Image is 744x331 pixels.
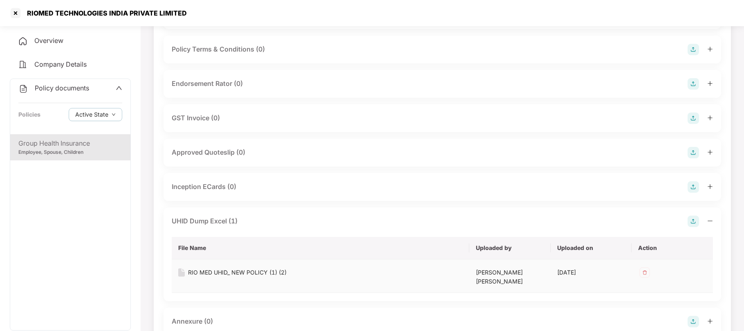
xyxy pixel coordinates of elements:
[34,60,87,68] span: Company Details
[707,149,713,155] span: plus
[688,147,699,158] img: svg+xml;base64,PHN2ZyB4bWxucz0iaHR0cDovL3d3dy53My5vcmcvMjAwMC9zdmciIHdpZHRoPSIyOCIgaGVpZ2h0PSIyOC...
[172,237,469,259] th: File Name
[18,110,40,119] div: Policies
[688,316,699,327] img: svg+xml;base64,PHN2ZyB4bWxucz0iaHR0cDovL3d3dy53My5vcmcvMjAwMC9zdmciIHdpZHRoPSIyOCIgaGVpZ2h0PSIyOC...
[18,149,122,156] div: Employee, Spouse, Children
[638,266,651,279] img: svg+xml;base64,PHN2ZyB4bWxucz0iaHR0cDovL3d3dy53My5vcmcvMjAwMC9zdmciIHdpZHRoPSIzMiIgaGVpZ2h0PSIzMi...
[18,84,28,94] img: svg+xml;base64,PHN2ZyB4bWxucz0iaHR0cDovL3d3dy53My5vcmcvMjAwMC9zdmciIHdpZHRoPSIyNCIgaGVpZ2h0PSIyNC...
[707,115,713,121] span: plus
[178,268,185,277] img: svg+xml;base64,PHN2ZyB4bWxucz0iaHR0cDovL3d3dy53My5vcmcvMjAwMC9zdmciIHdpZHRoPSIxNiIgaGVpZ2h0PSIyMC...
[116,85,122,91] span: up
[707,218,713,224] span: minus
[476,268,544,286] div: [PERSON_NAME] [PERSON_NAME]
[707,81,713,86] span: plus
[557,268,625,277] div: [DATE]
[18,138,122,149] div: Group Health Insurance
[172,79,243,89] div: Endorsement Rator (0)
[688,216,699,227] img: svg+xml;base64,PHN2ZyB4bWxucz0iaHR0cDovL3d3dy53My5vcmcvMjAwMC9zdmciIHdpZHRoPSIyOCIgaGVpZ2h0PSIyOC...
[707,184,713,189] span: plus
[707,318,713,324] span: plus
[688,78,699,90] img: svg+xml;base64,PHN2ZyB4bWxucz0iaHR0cDovL3d3dy53My5vcmcvMjAwMC9zdmciIHdpZHRoPSIyOCIgaGVpZ2h0PSIyOC...
[112,113,116,117] span: down
[688,181,699,193] img: svg+xml;base64,PHN2ZyB4bWxucz0iaHR0cDovL3d3dy53My5vcmcvMjAwMC9zdmciIHdpZHRoPSIyOCIgaGVpZ2h0PSIyOC...
[188,268,287,277] div: RIO MED UHID_ NEW POLICY (1) (2)
[551,237,632,259] th: Uploaded on
[172,182,236,192] div: Inception ECards (0)
[18,36,28,46] img: svg+xml;base64,PHN2ZyB4bWxucz0iaHR0cDovL3d3dy53My5vcmcvMjAwMC9zdmciIHdpZHRoPSIyNCIgaGVpZ2h0PSIyNC...
[172,44,265,54] div: Policy Terms & Conditions (0)
[632,237,713,259] th: Action
[22,9,187,17] div: RIOMED TECHNOLOGIES INDIA PRIVATE LIMITED
[172,216,238,226] div: UHID Dump Excel (1)
[172,316,213,326] div: Annexure (0)
[172,147,245,158] div: Approved Quoteslip (0)
[688,113,699,124] img: svg+xml;base64,PHN2ZyB4bWxucz0iaHR0cDovL3d3dy53My5vcmcvMjAwMC9zdmciIHdpZHRoPSIyOCIgaGVpZ2h0PSIyOC...
[18,60,28,70] img: svg+xml;base64,PHN2ZyB4bWxucz0iaHR0cDovL3d3dy53My5vcmcvMjAwMC9zdmciIHdpZHRoPSIyNCIgaGVpZ2h0PSIyNC...
[69,108,122,121] button: Active Statedown
[35,84,89,92] span: Policy documents
[688,44,699,55] img: svg+xml;base64,PHN2ZyB4bWxucz0iaHR0cDovL3d3dy53My5vcmcvMjAwMC9zdmciIHdpZHRoPSIyOCIgaGVpZ2h0PSIyOC...
[469,237,551,259] th: Uploaded by
[707,46,713,52] span: plus
[172,113,220,123] div: GST Invoice (0)
[34,36,63,45] span: Overview
[75,110,108,119] span: Active State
